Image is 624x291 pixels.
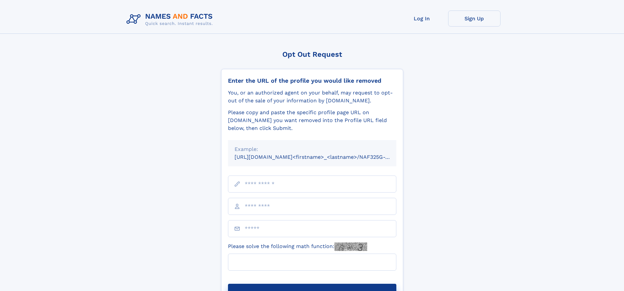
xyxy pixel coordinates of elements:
[124,10,218,28] img: Logo Names and Facts
[228,109,396,132] div: Please copy and paste the specific profile page URL on [DOMAIN_NAME] you want removed into the Pr...
[235,154,409,160] small: [URL][DOMAIN_NAME]<firstname>_<lastname>/NAF325G-xxxxxxxx
[228,77,396,84] div: Enter the URL of the profile you would like removed
[235,145,390,153] div: Example:
[228,89,396,105] div: You, or an authorized agent on your behalf, may request to opt-out of the sale of your informatio...
[396,10,448,27] a: Log In
[221,50,403,58] div: Opt Out Request
[228,242,367,251] label: Please solve the following math function:
[448,10,501,27] a: Sign Up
